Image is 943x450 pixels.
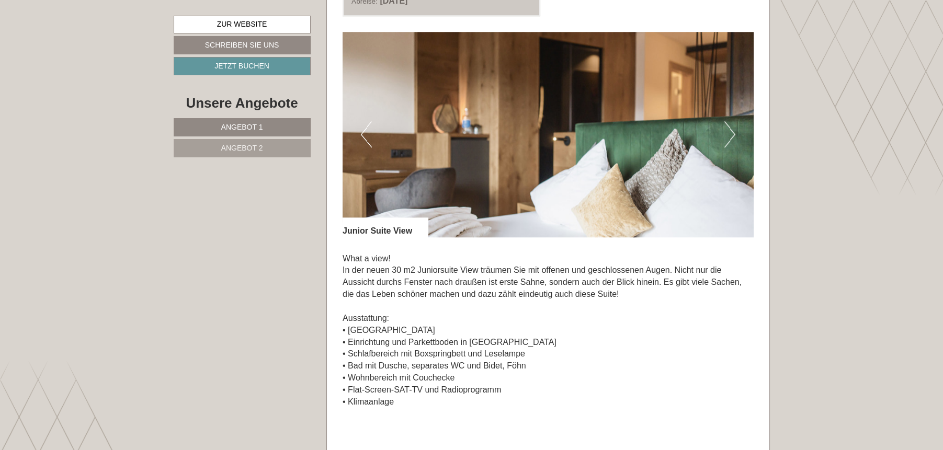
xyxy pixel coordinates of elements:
a: Schreiben Sie uns [174,36,311,54]
div: Junior Suite View [343,217,428,237]
div: Unsere Angebote [174,94,311,113]
img: image [343,32,754,237]
span: Angebot 1 [221,123,263,131]
button: Previous [361,121,372,147]
a: Zur Website [174,16,311,33]
button: Next [724,121,735,147]
p: What a view! In der neuen 30 m2 Juniorsuite View träumen Sie mit offenen und geschlossenen Augen.... [343,253,754,408]
span: Angebot 2 [221,144,263,152]
a: Jetzt buchen [174,57,311,75]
